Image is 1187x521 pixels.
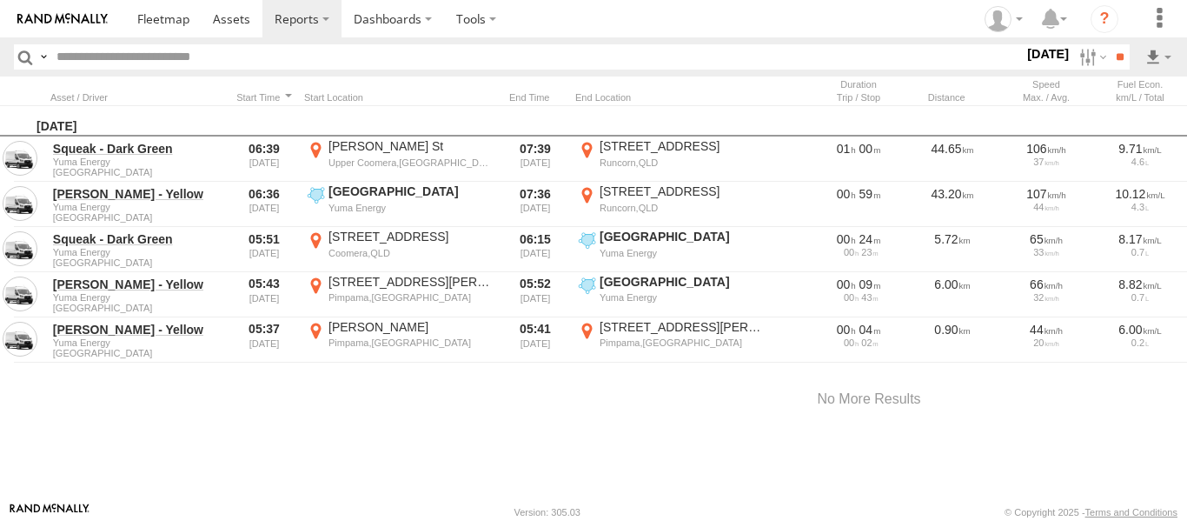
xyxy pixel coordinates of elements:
[3,141,37,176] a: View Asset in Asset Management
[818,277,899,292] div: [571s] 19/08/2025 05:43 - 19/08/2025 05:52
[328,247,493,259] div: Coomera,QLD
[53,231,222,247] a: Squeak - Dark Green
[328,138,493,154] div: [PERSON_NAME] St
[837,232,856,246] span: 00
[978,6,1029,32] div: Caidee Bell
[600,184,764,199] div: [STREET_ADDRESS]
[1005,157,1087,167] div: 37
[53,303,222,313] span: Filter Results to this Group
[1005,141,1087,157] div: 106
[53,247,222,257] span: Yuma Energy
[53,322,222,337] a: [PERSON_NAME] - Yellow
[53,186,222,202] a: [PERSON_NAME] - Yellow
[17,13,108,25] img: rand-logo.svg
[1099,202,1181,212] div: 4.3
[1099,322,1181,337] div: 6.00
[1099,157,1181,167] div: 4.6
[600,291,764,304] div: Yuma Energy
[600,138,764,154] div: [STREET_ADDRESS]
[514,507,580,518] div: Version: 305.03
[859,232,881,246] span: 24
[1099,186,1181,202] div: 10.12
[328,229,493,244] div: [STREET_ADDRESS]
[1085,507,1177,518] a: Terms and Conditions
[53,257,222,268] span: Filter Results to this Group
[50,91,224,104] div: Click to Sort
[844,337,859,348] span: 00
[3,277,37,311] a: View Asset in Asset Management
[231,229,297,271] div: 05:51 [DATE]
[859,142,881,156] span: 00
[304,138,495,180] label: Click to View Event Location
[3,231,37,266] a: View Asset in Asset Management
[859,277,881,291] span: 09
[859,323,881,337] span: 04
[502,138,568,180] div: 07:39 [DATE]
[909,138,996,180] div: 44.65
[909,91,996,104] div: Click to Sort
[1005,337,1087,348] div: 20
[909,319,996,361] div: 0.90
[575,229,766,271] label: Click to View Event Location
[53,277,222,292] a: [PERSON_NAME] - Yellow
[818,322,899,337] div: [244s] 19/08/2025 05:37 - 19/08/2025 05:41
[861,292,878,303] span: 43
[328,184,493,199] div: [GEOGRAPHIC_DATA]
[1024,44,1072,63] label: [DATE]
[844,247,859,257] span: 00
[1099,292,1181,303] div: 0.7
[1005,277,1087,292] div: 66
[1072,44,1110,70] label: Search Filter Options
[328,291,493,304] div: Pimpama,[GEOGRAPHIC_DATA]
[1144,44,1173,70] label: Export results as...
[861,337,878,348] span: 02
[53,292,222,303] span: Yuma Energy
[909,229,996,271] div: 5.72
[1005,202,1087,212] div: 44
[1099,247,1181,257] div: 0.7
[36,44,50,70] label: Search Query
[3,186,37,221] a: View Asset in Asset Management
[909,184,996,225] div: 43.20
[231,274,297,316] div: 05:43 [DATE]
[1099,337,1181,348] div: 0.2
[304,319,495,361] label: Click to View Event Location
[1005,292,1087,303] div: 32
[328,202,493,214] div: Yuma Energy
[53,167,222,177] span: Filter Results to this Group
[502,319,568,361] div: 05:41 [DATE]
[1099,141,1181,157] div: 9.71
[600,274,764,290] div: [GEOGRAPHIC_DATA]
[502,229,568,271] div: 06:15 [DATE]
[328,274,493,290] div: [STREET_ADDRESS][PERSON_NAME]
[53,348,222,358] span: Filter Results to this Group
[575,138,766,180] label: Click to View Event Location
[600,229,764,244] div: [GEOGRAPHIC_DATA]
[1005,322,1087,337] div: 44
[304,184,495,225] label: Click to View Event Location
[3,322,37,357] a: View Asset in Asset Management
[231,91,297,104] div: Click to Sort
[53,202,222,212] span: Yuma Energy
[304,229,495,271] label: Click to View Event Location
[600,157,764,169] div: Runcorn,QLD
[837,323,856,337] span: 00
[502,184,568,225] div: 07:36 [DATE]
[53,157,222,167] span: Yuma Energy
[844,292,859,303] span: 00
[328,157,493,169] div: Upper Coomera,[GEOGRAPHIC_DATA]
[575,184,766,225] label: Click to View Event Location
[53,141,222,157] a: Squeak - Dark Green
[502,274,568,316] div: 05:52 [DATE]
[837,187,856,201] span: 00
[575,319,766,361] label: Click to View Event Location
[1005,507,1177,518] div: © Copyright 2025 -
[231,319,297,361] div: 05:37 [DATE]
[818,141,899,157] div: [3604s] 19/08/2025 06:39 - 19/08/2025 07:39
[1005,231,1087,247] div: 65
[328,337,493,349] div: Pimpama,[GEOGRAPHIC_DATA]
[10,504,90,521] a: Visit our Website
[600,337,764,349] div: Pimpama,[GEOGRAPHIC_DATA]
[1099,231,1181,247] div: 8.17
[328,319,493,335] div: [PERSON_NAME]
